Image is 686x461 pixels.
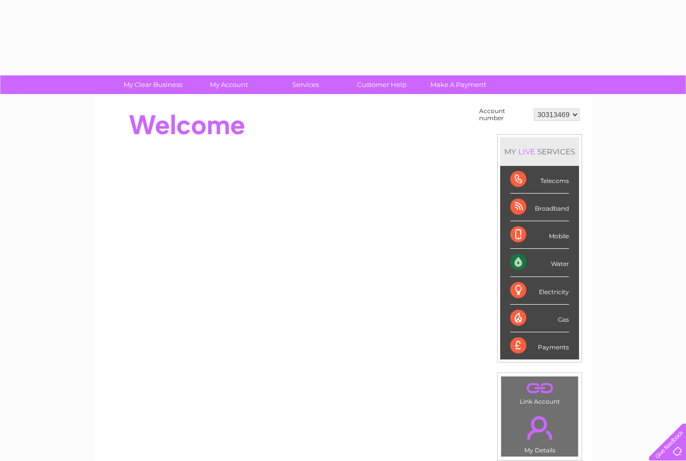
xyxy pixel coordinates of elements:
[477,105,531,124] td: Account number
[516,147,537,156] div: LIVE
[188,75,271,94] a: My Account
[510,249,569,276] div: Water
[264,75,347,94] a: Services
[510,332,569,359] div: Payments
[504,410,576,445] a: .
[500,137,579,166] div: MY SERVICES
[510,166,569,194] div: Telecoms
[510,194,569,221] div: Broadband
[111,75,194,94] a: My Clear Business
[501,376,579,408] td: Link Account
[501,408,579,457] td: My Details
[340,75,423,94] a: Customer Help
[417,75,500,94] a: Make A Payment
[504,379,576,397] a: .
[510,305,569,332] div: Gas
[510,221,569,249] div: Mobile
[510,277,569,305] div: Electricity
